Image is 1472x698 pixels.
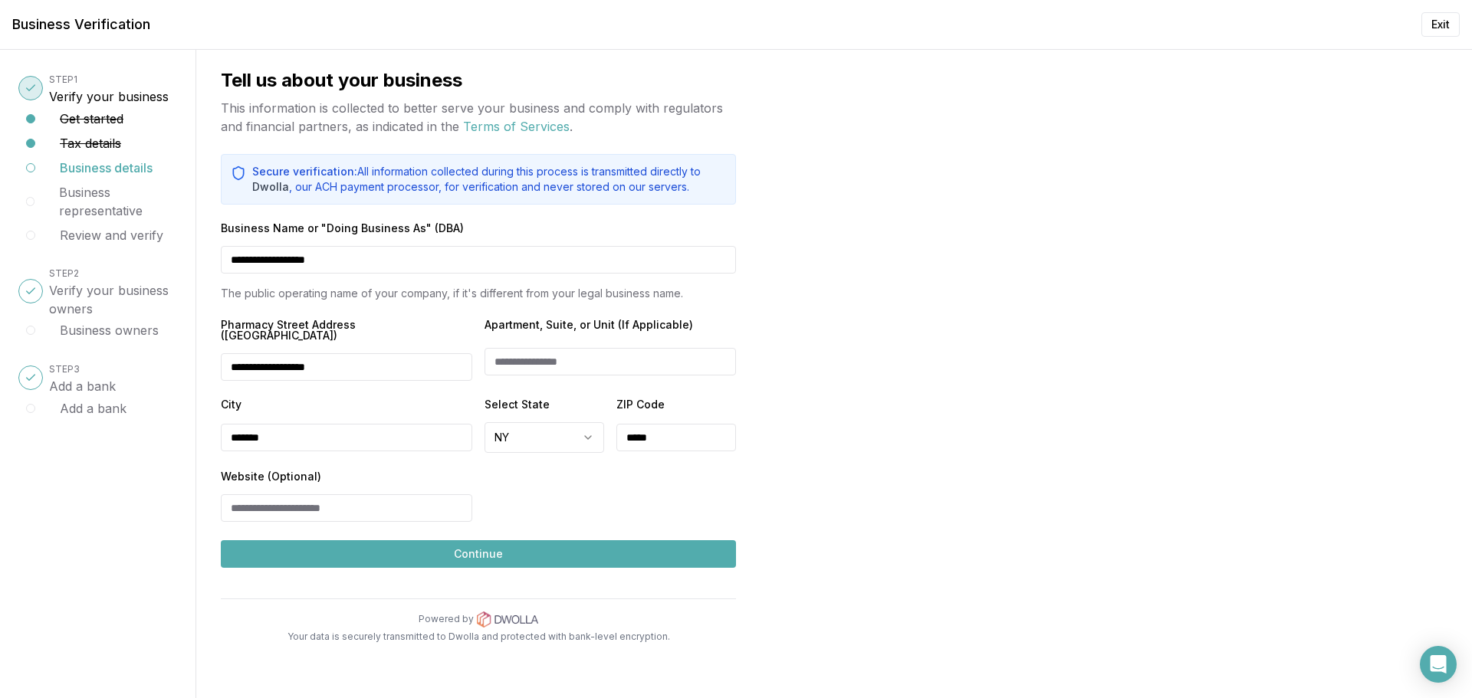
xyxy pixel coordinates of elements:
p: All information collected during this process is transmitted directly to , our ACH payment proces... [252,164,726,195]
div: Open Intercom Messenger [1420,646,1457,683]
span: STEP 1 [49,74,77,85]
button: Continue [221,540,736,568]
h3: Verify your business owners [49,281,177,318]
label: Apartment, Suite, or Unit (If Applicable) [485,320,736,336]
a: Dwolla [252,180,289,193]
button: Review and verify [60,226,163,244]
label: ZIP Code [616,399,736,411]
button: Get started [60,110,123,128]
button: STEP1Verify your business [49,69,169,106]
label: Business Name or "Doing Business As" (DBA) [221,223,736,234]
span: STEP 2 [49,267,79,279]
span: Secure verification: [252,165,357,178]
h3: Verify your business [49,87,169,106]
button: Exit [1421,12,1460,37]
h3: Add a bank [49,377,116,395]
span: STEP 3 [49,363,80,375]
button: Tax details [60,134,121,152]
label: Website (Optional) [221,471,472,482]
label: Pharmacy Street Address ([GEOGRAPHIC_DATA]) [221,320,472,341]
button: STEP3Add a bank [49,359,116,395]
button: Add a bank [60,399,127,418]
button: STEP2Verify your business owners [49,263,177,318]
p: The public operating name of your company, if it's different from your legal business name. [221,286,736,301]
p: Your data is securely transmitted to Dwolla and protected with bank-level encryption. [221,631,736,643]
h2: Tell us about your business [221,68,736,93]
button: Business owners [60,321,159,339]
button: Business representative [59,183,177,220]
p: This information is collected to better serve your business and comply with regulators and financ... [221,99,736,136]
label: City [221,399,472,411]
label: Select State [485,399,604,410]
h1: Business Verification [12,14,150,35]
button: Business details [60,159,153,177]
img: Dwolla [477,611,538,628]
p: Powered by [419,613,474,625]
a: Terms of Services [463,119,570,134]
